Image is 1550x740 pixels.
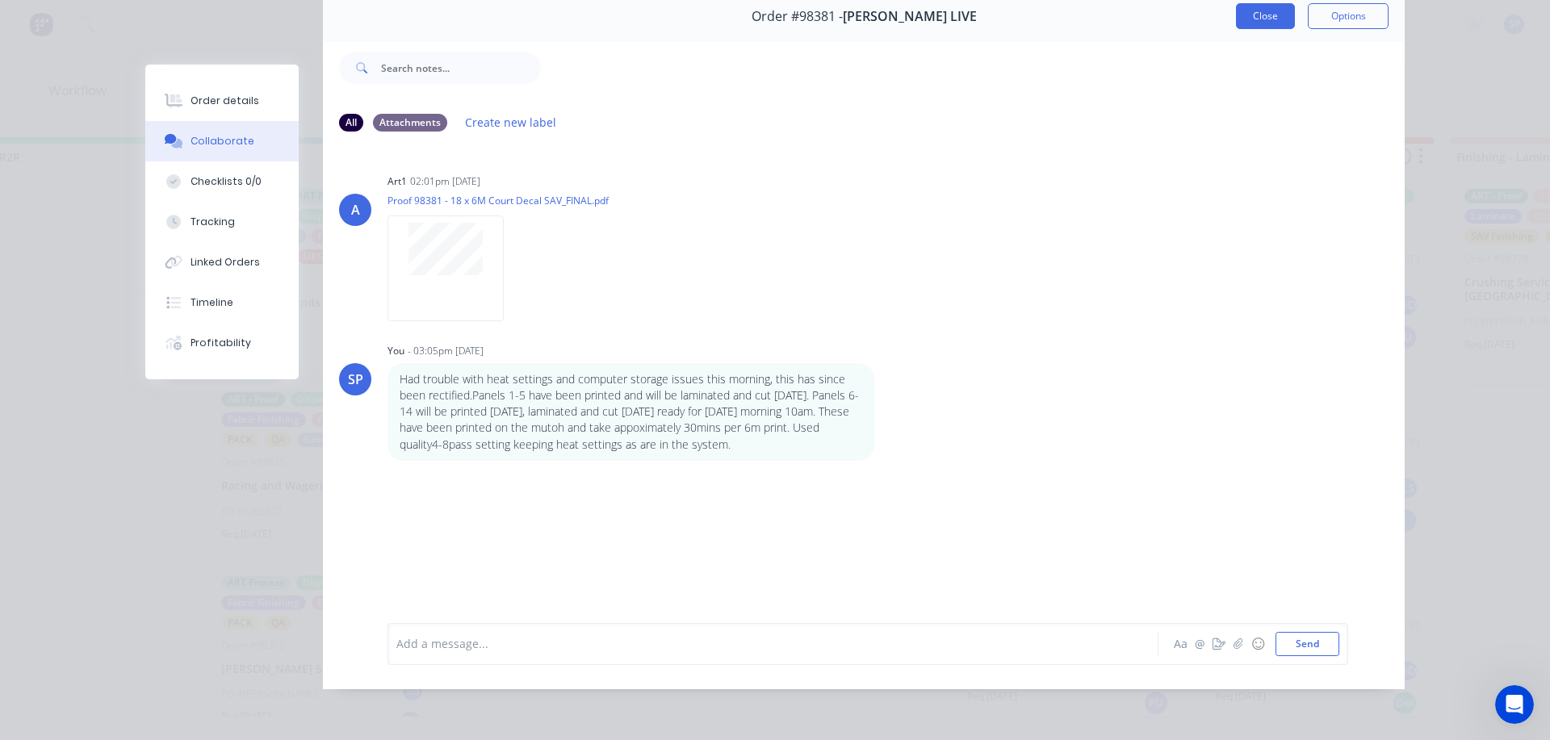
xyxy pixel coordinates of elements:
[843,9,977,24] span: [PERSON_NAME] LIVE
[351,200,360,219] div: A
[348,370,363,389] div: SP
[1495,685,1534,724] iframe: Intercom live chat
[191,215,235,229] div: Tracking
[1308,3,1389,29] button: Options
[373,114,447,132] div: Attachments
[381,52,541,84] input: Search notes...
[339,114,363,132] div: All
[400,371,862,453] p: Had trouble with heat settings and computer storage issues this morning, this has since been rect...
[145,323,299,363] button: Profitability
[408,344,484,358] div: - 03:05pm [DATE]
[191,295,233,310] div: Timeline
[191,134,254,148] div: Collaborate
[191,336,251,350] div: Profitability
[145,242,299,282] button: Linked Orders
[145,161,299,202] button: Checklists 0/0
[145,81,299,121] button: Order details
[387,344,404,358] div: You
[191,94,259,108] div: Order details
[1248,634,1267,654] button: ☺
[1276,632,1339,656] button: Send
[752,9,843,24] span: Order #98381 -
[145,121,299,161] button: Collaborate
[145,282,299,323] button: Timeline
[1171,634,1190,654] button: Aa
[191,255,260,270] div: Linked Orders
[1190,634,1209,654] button: @
[457,111,565,133] button: Create new label
[1236,3,1295,29] button: Close
[387,174,407,189] div: art1
[387,194,609,207] p: Proof 98381 - 18 x 6M Court Decal SAV_FINAL.pdf
[191,174,262,189] div: Checklists 0/0
[410,174,480,189] div: 02:01pm [DATE]
[145,202,299,242] button: Tracking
